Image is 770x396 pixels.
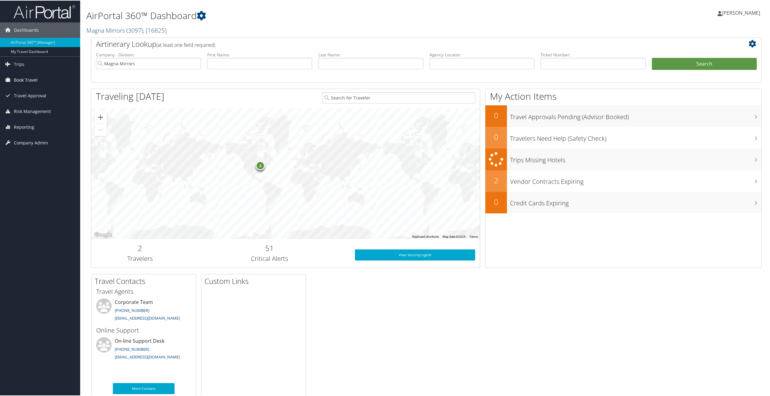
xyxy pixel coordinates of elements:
a: Trips Missing Hotels [485,148,762,170]
a: 0Credit Cards Expiring [485,191,762,213]
h1: AirPortal 360™ Dashboard [86,9,540,22]
h2: 51 [193,242,346,253]
label: Agency Locator: [430,51,535,57]
button: Keyboard shortcuts [412,234,439,238]
a: More Contacts [113,382,175,394]
h3: Online Support [96,325,191,334]
span: ( 3097 ) [126,26,143,34]
label: Company - Division: [96,51,201,57]
span: , [ 16825 ] [143,26,167,34]
li: Corporate Team [93,298,194,323]
h3: Critical Alerts [193,254,346,262]
button: Search [652,57,757,70]
a: Magna Mirrors [86,26,167,34]
h3: Travel Agents [96,287,191,295]
h3: Travelers [96,254,184,262]
label: Ticket Number: [541,51,646,57]
span: Dashboards [14,22,39,37]
span: Map data ©2025 [443,234,466,238]
h3: Vendor Contracts Expiring [510,174,762,185]
div: 2 [256,160,265,170]
a: 0Travel Approvals Pending (Advisor Booked) [485,105,762,126]
a: 0Travelers Need Help (Safety Check) [485,126,762,148]
h3: Travelers Need Help (Safety Check) [510,131,762,142]
h2: 2 [485,175,507,185]
a: [EMAIL_ADDRESS][DOMAIN_NAME] [115,315,180,320]
h1: My Action Items [485,89,762,102]
span: Risk Management [14,103,51,119]
h2: 0 [485,110,507,120]
a: [EMAIL_ADDRESS][DOMAIN_NAME] [115,354,180,359]
img: airportal-logo.png [14,4,75,18]
span: Book Travel [14,72,38,87]
span: Company Admin [14,135,48,150]
h2: Custom Links [204,275,306,286]
a: View SecurityLogic® [355,249,475,260]
li: On-line Support Desk [93,337,194,362]
button: Zoom in [94,111,107,123]
button: Zoom out [94,123,107,135]
h2: 0 [485,196,507,207]
a: [PHONE_NUMBER] [115,346,149,351]
h2: 0 [485,131,507,142]
a: Open this area in Google Maps (opens a new window) [93,230,113,238]
a: [PERSON_NAME] [718,3,766,22]
a: [PHONE_NUMBER] [115,307,149,313]
a: Terms [469,234,478,238]
span: [PERSON_NAME] [722,9,760,16]
h3: Travel Approvals Pending (Advisor Booked) [510,109,762,121]
label: Last Name: [318,51,423,57]
label: First Name: [207,51,312,57]
img: Google [93,230,113,238]
h2: Travel Contacts [95,275,196,286]
h3: Trips Missing Hotels [510,152,762,164]
h2: Airtinerary Lookup [96,38,701,49]
h2: 2 [96,242,184,253]
span: Reporting [14,119,34,134]
h1: Traveling [DATE] [96,89,164,102]
span: Trips [14,56,24,71]
span: Travel Approval [14,87,46,103]
h3: Credit Cards Expiring [510,195,762,207]
a: 2Vendor Contracts Expiring [485,170,762,191]
input: Search for Traveler [323,91,475,103]
span: (at least one field required) [156,41,215,48]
